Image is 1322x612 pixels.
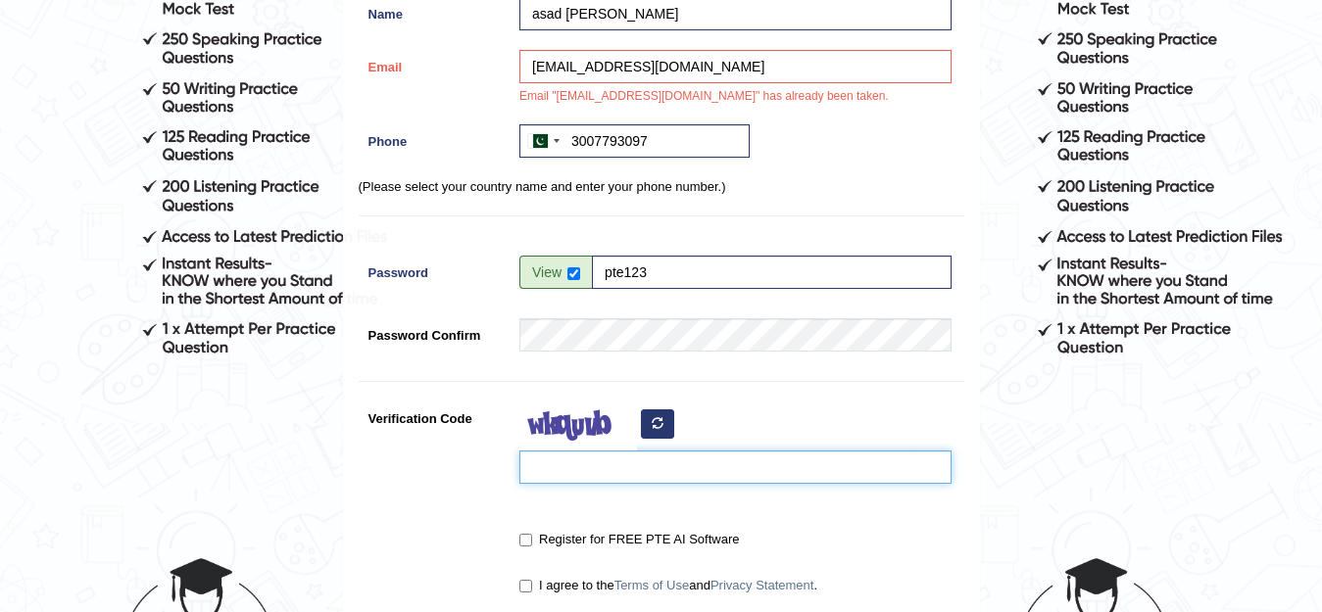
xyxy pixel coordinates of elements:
label: Password [359,256,511,282]
input: Register for FREE PTE AI Software [519,534,532,546]
label: Password Confirm [359,318,511,345]
input: Show/Hide Password [567,267,580,280]
a: Privacy Statement [710,578,814,592]
a: Terms of Use [614,578,690,592]
label: Register for FREE PTE AI Software [519,530,739,549]
p: (Please select your country name and enter your phone number.) [359,177,964,196]
label: I agree to the and . [519,576,817,595]
label: Verification Code [359,401,511,428]
input: +92 301 2345678 [519,124,750,158]
label: Phone [359,124,511,151]
input: I agree to theTerms of UseandPrivacy Statement. [519,580,532,592]
div: Pakistan (‫پاکستان‬‎): +92 [520,125,565,157]
label: Email [359,50,511,76]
